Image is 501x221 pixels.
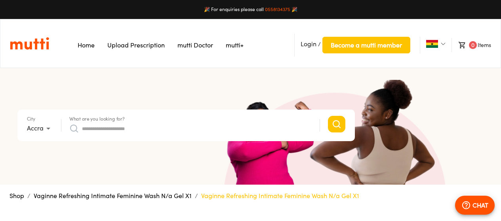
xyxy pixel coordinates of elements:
li: Items [451,38,491,52]
nav: breadcrumb [10,191,491,200]
span: 0 [469,41,477,49]
img: Ghana [426,40,438,48]
a: Navigates to Home Page [78,41,95,49]
button: CHAT [455,196,495,215]
li: / [195,191,198,200]
p: CHAT [472,200,488,210]
span: Become a mutti member [331,40,402,51]
img: Dropdown [441,42,446,46]
p: Vaginne Refreshing Intimate Feminine Wash N/a Gel X1 [201,191,359,200]
a: 0558134375 [265,6,290,12]
label: City [27,117,35,121]
a: Link on the logo navigates to HomePage [10,37,49,50]
button: Become a mutti member [322,37,410,53]
button: Search [328,116,345,132]
a: Navigates to mutti doctor website [177,41,213,49]
img: Logo [10,37,49,50]
a: Shop [10,192,24,200]
a: Vaginne Refreshing Intimate Feminine Wash N/a Gel X1 [34,192,192,200]
span: Login [301,40,316,48]
li: / [27,191,30,200]
div: Accra [27,122,53,135]
label: What are you looking for? [69,117,125,121]
li: / [294,34,410,57]
a: Navigates to mutti+ page [226,41,244,49]
a: Navigates to Prescription Upload Page [107,41,165,49]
